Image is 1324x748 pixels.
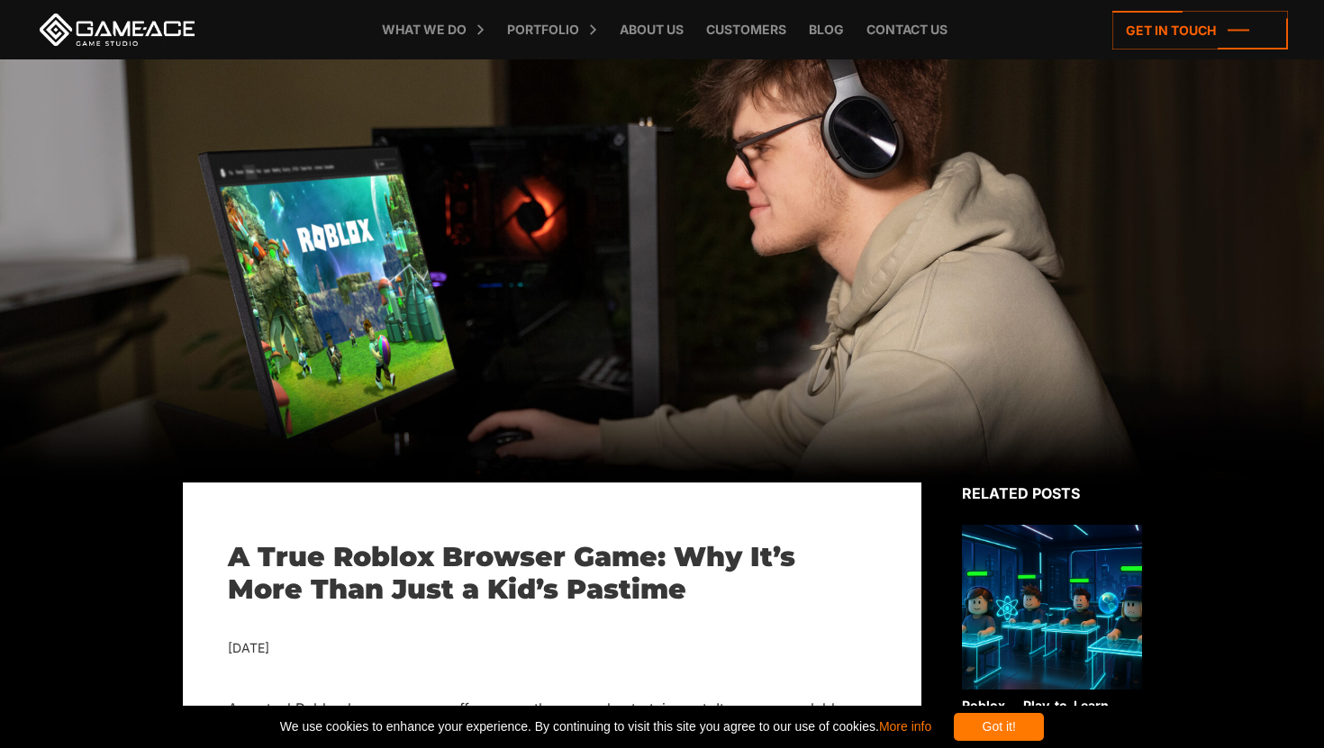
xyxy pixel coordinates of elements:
a: More info [879,719,931,734]
span: We use cookies to enhance your experience. By continuing to visit this site you agree to our use ... [280,713,931,741]
div: Related posts [962,482,1142,504]
div: Got it! [954,713,1044,741]
h1: A True Roblox Browser Game: Why It’s More Than Just a Kid’s Pastime [228,541,876,606]
div: [DATE] [228,637,876,660]
img: Related [962,525,1142,689]
a: Roblox — Play-to-Learn Gamified Education [962,525,1142,729]
a: Get in touch [1112,11,1288,50]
